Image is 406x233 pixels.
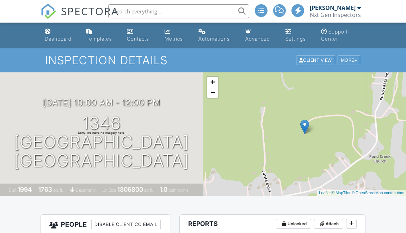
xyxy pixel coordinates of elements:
span: Lot Size [101,187,116,193]
span: SPECTORA [61,4,119,18]
a: Metrics [162,25,190,46]
div: [PERSON_NAME] [310,4,356,11]
a: Zoom in [207,77,218,87]
div: Templates [86,36,112,42]
div: More [338,56,361,65]
div: Dashboard [45,36,72,42]
span: sq.ft. [144,187,153,193]
span: sq. ft. [53,187,63,193]
div: Automations [198,36,230,42]
span: bathrooms [168,187,189,193]
h3: [DATE] 10:00 am - 12:00 pm [43,98,160,107]
span: Built [9,187,17,193]
a: Advanced [242,25,277,46]
a: Templates [84,25,118,46]
div: Metrics [165,36,183,42]
span: basement [76,187,95,193]
h1: 1346 [GEOGRAPHIC_DATA] [GEOGRAPHIC_DATA] [11,114,192,170]
input: Search everything... [108,4,249,18]
a: Dashboard [42,25,78,46]
a: Client View [295,57,337,62]
div: Advanced [245,36,270,42]
div: 1763 [38,186,52,193]
div: Contacts [127,36,149,42]
a: SPECTORA [41,10,119,24]
div: 1306800 [117,186,143,193]
div: Disable Client CC Email [91,219,161,230]
div: Support Center [321,29,348,42]
div: 1.0 [160,186,167,193]
a: Settings [283,25,313,46]
div: Nxt Gen Inspectors [310,11,361,18]
img: The Best Home Inspection Software - Spectora [41,4,56,19]
a: Zoom out [207,87,218,98]
div: 1994 [18,186,32,193]
a: Leaflet [319,191,331,195]
a: © MapTiler [332,191,351,195]
h1: Inspection Details [45,54,361,66]
a: Contacts [124,25,156,46]
a: Support Center [318,25,364,46]
div: | [317,190,406,196]
div: Client View [296,56,335,65]
a: © OpenStreetMap contributors [352,191,404,195]
a: Automations (Advanced) [196,25,237,46]
div: Settings [285,36,306,42]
